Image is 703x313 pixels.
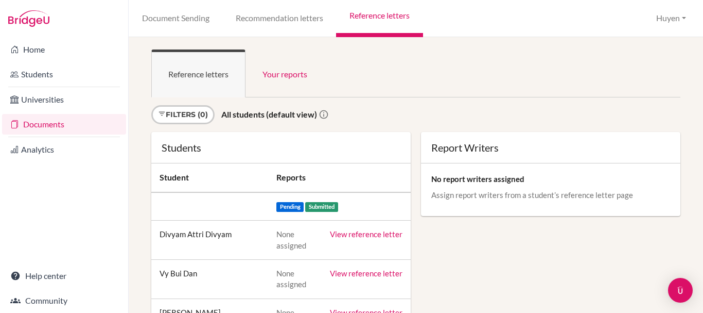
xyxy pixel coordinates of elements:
[151,163,268,192] th: Student
[2,114,126,135] a: Documents
[431,174,670,184] p: No report writers assigned
[431,190,670,200] p: Assign report writers from a student’s reference letter page
[2,290,126,311] a: Community
[8,10,49,27] img: Bridge-U
[652,9,691,28] button: Huyen
[2,266,126,286] a: Help center
[2,89,126,110] a: Universities
[305,202,338,212] span: Submitted
[151,50,245,97] a: Reference letters
[276,269,306,289] span: None assigned
[276,229,306,250] span: None assigned
[245,50,324,97] a: Your reports
[151,259,268,299] td: Vy Bui Dan
[2,139,126,160] a: Analytics
[330,229,402,239] a: View reference letter
[151,221,268,260] td: Divyam Attri Divyam
[668,278,693,303] div: Open Intercom Messenger
[330,269,402,278] a: View reference letter
[431,142,670,153] div: Report Writers
[2,64,126,85] a: Students
[268,163,411,192] th: Reports
[2,39,126,60] a: Home
[162,142,400,153] div: Students
[276,202,304,212] span: Pending
[151,105,215,124] a: Filters (0)
[221,109,317,119] strong: All students (default view)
